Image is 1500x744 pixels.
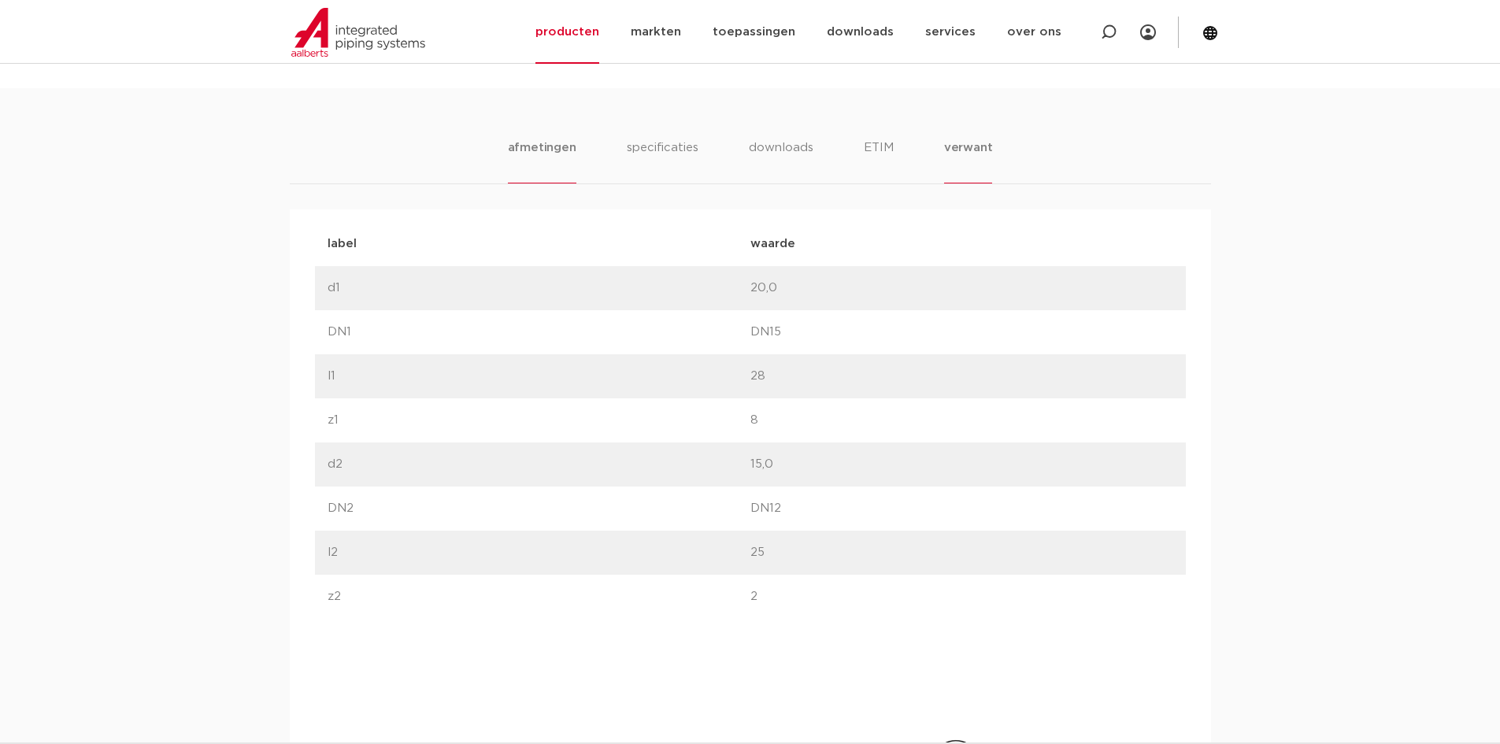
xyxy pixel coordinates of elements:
p: d1 [328,279,750,298]
p: label [328,235,750,254]
p: waarde [750,235,1173,254]
li: ETIM [864,139,894,183]
li: downloads [749,139,813,183]
p: d2 [328,455,750,474]
p: 2 [750,587,1173,606]
p: DN12 [750,499,1173,518]
p: 8 [750,411,1173,430]
p: DN2 [328,499,750,518]
p: z1 [328,411,750,430]
p: DN1 [328,323,750,342]
p: z2 [328,587,750,606]
p: 28 [750,367,1173,386]
p: l2 [328,543,750,562]
p: DN15 [750,323,1173,342]
p: l1 [328,367,750,386]
li: afmetingen [508,139,576,183]
li: specificaties [627,139,698,183]
p: 15,0 [750,455,1173,474]
p: 20,0 [750,279,1173,298]
li: verwant [944,139,993,183]
p: 25 [750,543,1173,562]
